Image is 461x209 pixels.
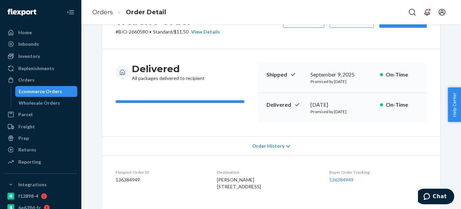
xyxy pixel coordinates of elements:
[4,156,77,167] a: Reporting
[4,121,77,132] a: Freight
[116,169,206,175] dt: Flexport Order ID
[4,179,77,190] button: Integrations
[18,135,29,142] div: Prep
[15,86,78,97] a: Ecommerce Orders
[252,143,284,149] span: Order History
[18,29,32,36] div: Home
[310,79,375,84] p: Promised by [DATE]
[266,101,305,109] p: Delivered
[116,176,206,183] dd: 136384949
[18,159,41,165] div: Reporting
[18,53,40,60] div: Inventory
[126,8,166,16] a: Order Detail
[310,101,375,109] div: [DATE]
[4,39,77,49] a: Inbounds
[418,189,454,206] iframe: Opens a widget where you can chat to one of our agents
[18,65,54,72] div: Replenishments
[4,75,77,85] a: Orders
[4,27,77,38] a: Home
[4,109,77,120] a: Parcel
[217,177,261,189] span: [PERSON_NAME] [STREET_ADDRESS]
[188,28,220,35] button: View Details
[15,98,78,108] a: Wholesale Orders
[132,63,205,82] div: All packages delivered to recipient
[448,87,461,122] button: Help Center
[4,191,77,202] a: f12898-4
[18,123,35,130] div: Freight
[386,101,419,109] p: On-Time
[18,181,47,188] div: Integrations
[310,71,375,79] div: September 9, 2025
[19,100,60,106] div: Wholesale Orders
[405,5,419,19] button: Open Search Box
[266,71,305,79] p: Shipped
[310,109,375,114] p: Promised by [DATE]
[149,29,152,35] span: •
[64,5,77,19] button: Close Navigation
[87,2,172,22] ol: breadcrumbs
[435,5,449,19] button: Open account menu
[4,133,77,144] a: Prep
[18,193,38,200] div: f12898-4
[4,51,77,62] a: Inventory
[386,71,419,79] p: On-Time
[18,41,39,47] div: Inbounds
[420,5,434,19] button: Open notifications
[4,144,77,155] a: Returns
[132,63,205,75] h3: Delivered
[18,77,35,83] div: Orders
[217,169,318,175] dt: Destination
[92,8,113,16] a: Orders
[18,146,36,153] div: Returns
[19,88,62,95] div: Ecommerce Orders
[153,29,172,35] span: Standard
[329,177,354,183] a: 136384949
[329,169,427,175] dt: Buyer Order Tracking
[4,63,77,74] a: Replenishments
[7,9,36,16] img: Flexport logo
[116,28,220,35] p: # BIO-2660580 / $11.50
[18,111,33,118] div: Parcel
